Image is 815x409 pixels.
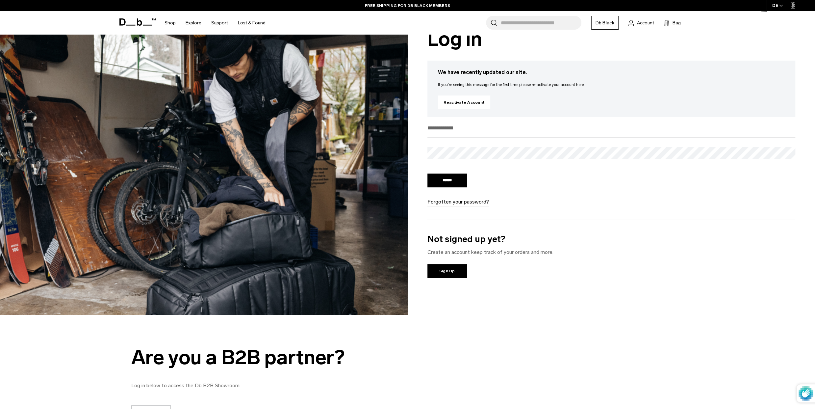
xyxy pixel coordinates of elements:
img: Protected by hCaptcha [799,384,813,402]
div: Are you a B2B partner? [131,346,427,368]
a: Shop [165,11,176,35]
a: Db Black [591,16,619,30]
h3: We have recently updated our site. [438,68,785,76]
a: Support [211,11,228,35]
span: Account [637,19,654,26]
a: Lost & Found [238,11,266,35]
p: Log in below to access the Db B2B Showroom [131,382,427,390]
a: Explore [186,11,201,35]
nav: Main Navigation [160,11,270,35]
span: Bag [673,19,681,26]
p: If you're seeing this message for the first time please re-activate your account here. [438,82,785,88]
h1: Log in [427,28,796,50]
p: Create an account keep track of your orders and more. [427,248,796,256]
h3: Not signed up yet? [427,232,796,246]
a: Forgotten your password? [427,198,489,206]
a: Reactivate Account [438,95,491,109]
a: Account [628,19,654,27]
a: Sign Up [427,264,467,278]
button: Bag [664,19,681,27]
a: FREE SHIPPING FOR DB BLACK MEMBERS [365,3,450,9]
